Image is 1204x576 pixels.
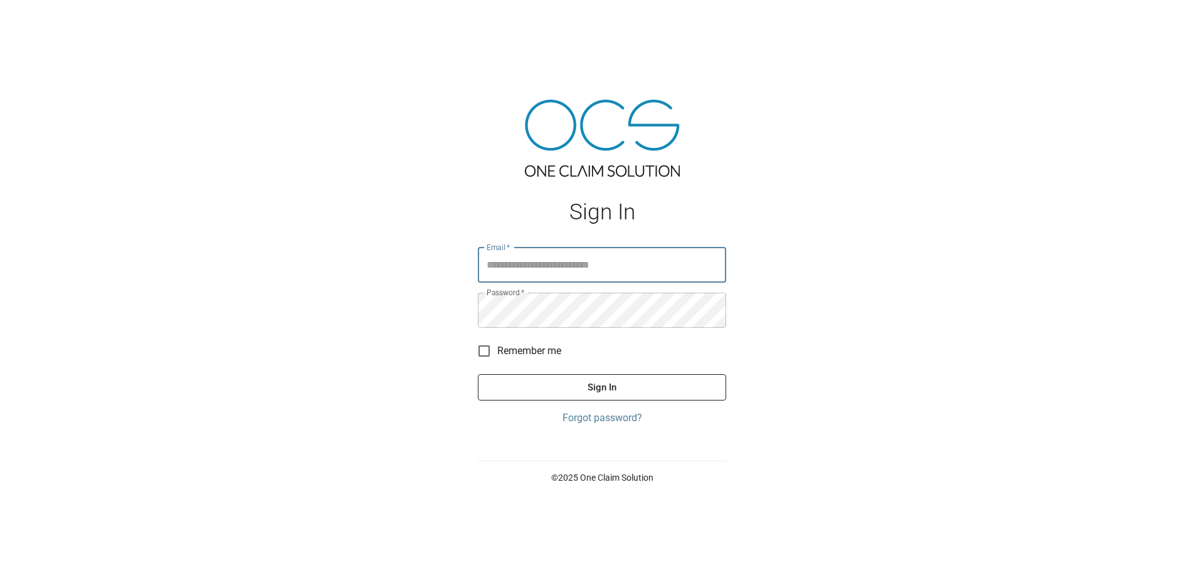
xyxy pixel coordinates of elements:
h1: Sign In [478,199,726,225]
label: Password [487,287,524,298]
img: ocs-logo-white-transparent.png [15,8,65,33]
img: ocs-logo-tra.png [525,100,680,177]
button: Sign In [478,374,726,401]
p: © 2025 One Claim Solution [478,471,726,484]
a: Forgot password? [478,411,726,426]
span: Remember me [497,343,561,359]
label: Email [487,242,510,253]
